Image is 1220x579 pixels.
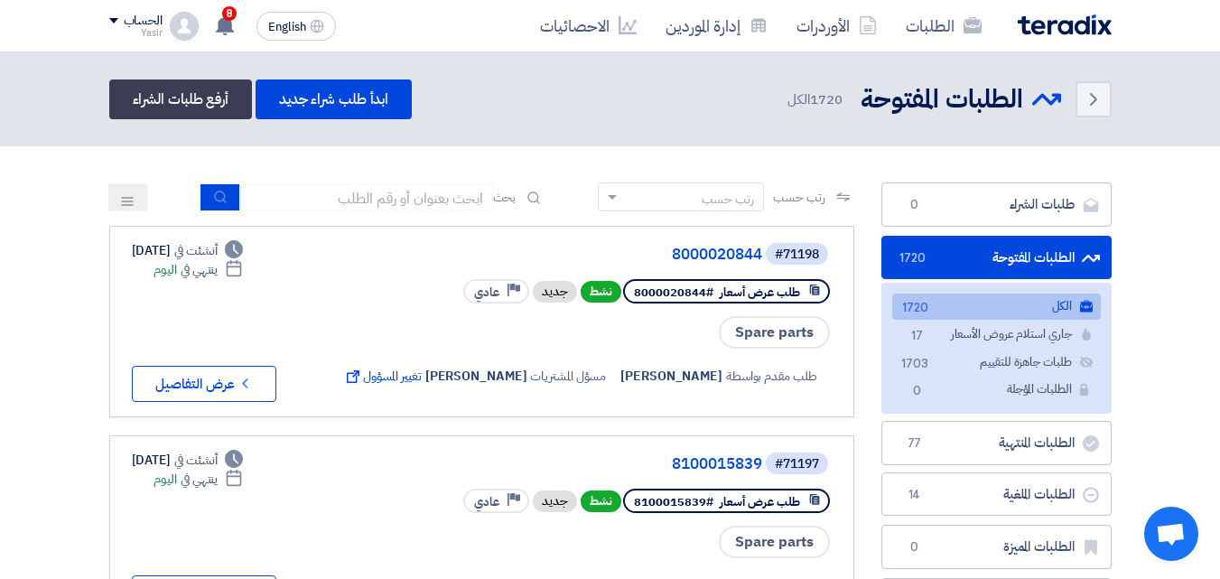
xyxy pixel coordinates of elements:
[132,451,244,470] div: [DATE]
[881,182,1112,227] a: طلبات الشراء0
[132,366,276,402] button: عرض التفاصيل
[904,196,926,214] span: 0
[861,82,1023,117] h2: الطلبات المفتوحة
[132,241,244,260] div: [DATE]
[810,89,843,109] span: 1720
[526,5,651,47] a: الاحصائيات
[181,260,218,279] span: ينتهي في
[256,12,336,41] button: English
[720,493,800,510] span: طلب عرض أسعار
[702,190,754,209] div: رتب حسب
[904,538,926,556] span: 0
[773,188,824,207] span: رتب حسب
[719,526,830,558] span: Spare parts
[530,367,606,386] span: مسؤل المشتريات
[1144,507,1198,561] a: Open chat
[222,6,237,21] span: 8
[904,486,926,504] span: 14
[634,493,713,510] span: #8100015839
[533,490,577,512] div: جديد
[401,247,762,263] a: 8000020844
[581,281,621,303] span: نشط
[533,281,577,303] div: جديد
[651,5,782,47] a: إدارة الموردين
[892,322,1101,348] a: جاري استلام عروض الأسعار
[881,421,1112,465] a: الطلبات المنتهية77
[493,188,517,207] span: بحث
[425,367,527,386] span: [PERSON_NAME]
[775,248,819,261] div: #71198
[474,284,499,301] span: عادي
[181,470,218,489] span: ينتهي في
[782,5,891,47] a: الأوردرات
[775,458,819,471] div: #71197
[620,367,722,386] span: [PERSON_NAME]
[720,284,800,301] span: طلب عرض أسعار
[634,284,713,301] span: #8000020844
[174,241,218,260] span: أنشئت في
[109,28,163,38] div: Yasir
[1018,14,1112,35] img: Teradix logo
[170,12,199,41] img: profile_test.png
[787,89,845,110] span: الكل
[892,294,1101,320] a: الكل
[256,79,412,119] a: ابدأ طلب شراء جديد
[240,184,493,211] input: ابحث بعنوان أو رقم الطلب
[892,377,1101,403] a: الطلبات المؤجلة
[891,5,996,47] a: الطلبات
[343,367,422,386] span: تغيير المسؤول
[268,21,306,33] span: English
[726,367,817,386] span: طلب مقدم بواسطة
[174,451,218,470] span: أنشئت في
[581,490,621,512] span: نشط
[907,355,928,374] span: 1703
[907,299,928,318] span: 1720
[881,472,1112,517] a: الطلبات الملغية14
[904,434,926,453] span: 77
[401,456,762,472] a: 8100015839
[904,249,926,267] span: 1720
[154,260,243,279] div: اليوم
[881,525,1112,569] a: الطلبات المميزة0
[124,14,163,29] div: الحساب
[881,236,1112,280] a: الطلبات المفتوحة1720
[907,327,928,346] span: 17
[154,470,243,489] div: اليوم
[892,350,1101,376] a: طلبات جاهزة للتقييم
[719,316,830,349] span: Spare parts
[474,493,499,510] span: عادي
[109,79,252,119] a: أرفع طلبات الشراء
[907,382,928,401] span: 0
